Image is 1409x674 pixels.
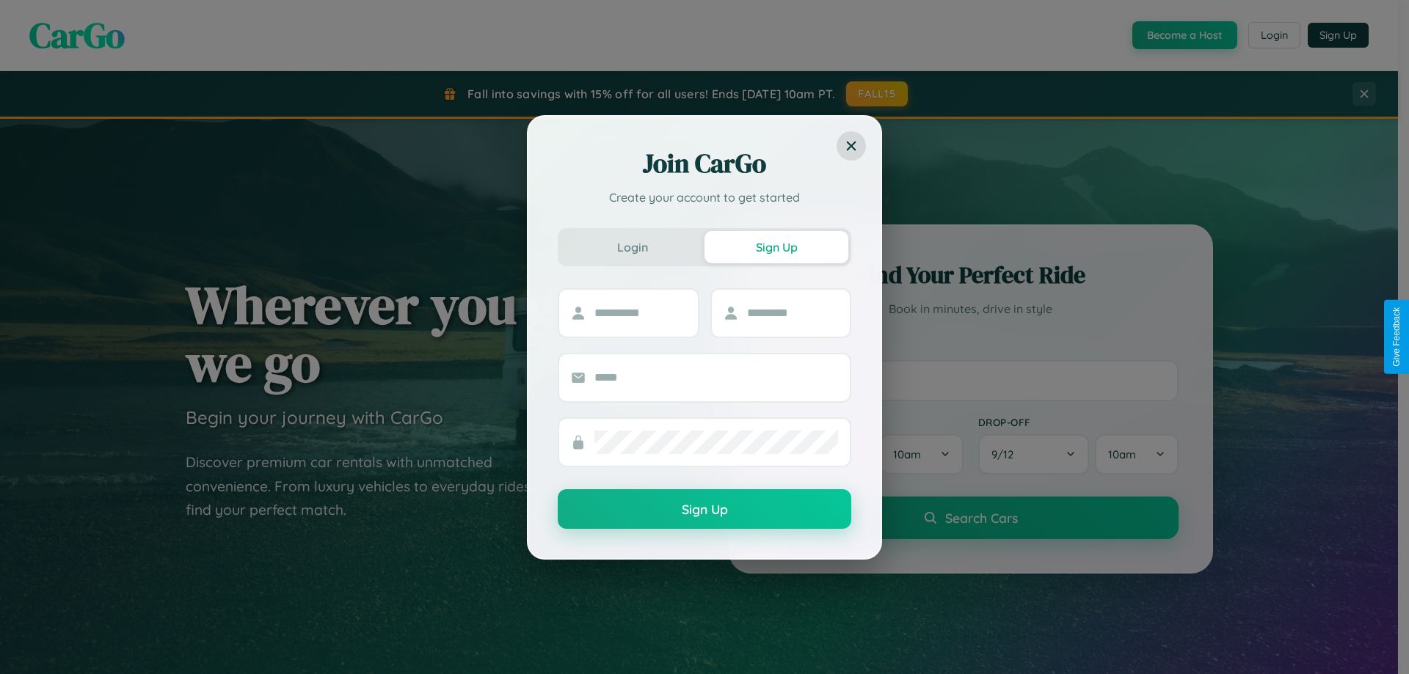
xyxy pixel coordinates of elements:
div: Give Feedback [1391,307,1402,367]
button: Sign Up [704,231,848,263]
p: Create your account to get started [558,188,851,206]
button: Sign Up [558,489,851,529]
button: Login [561,231,704,263]
h2: Join CarGo [558,146,851,181]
